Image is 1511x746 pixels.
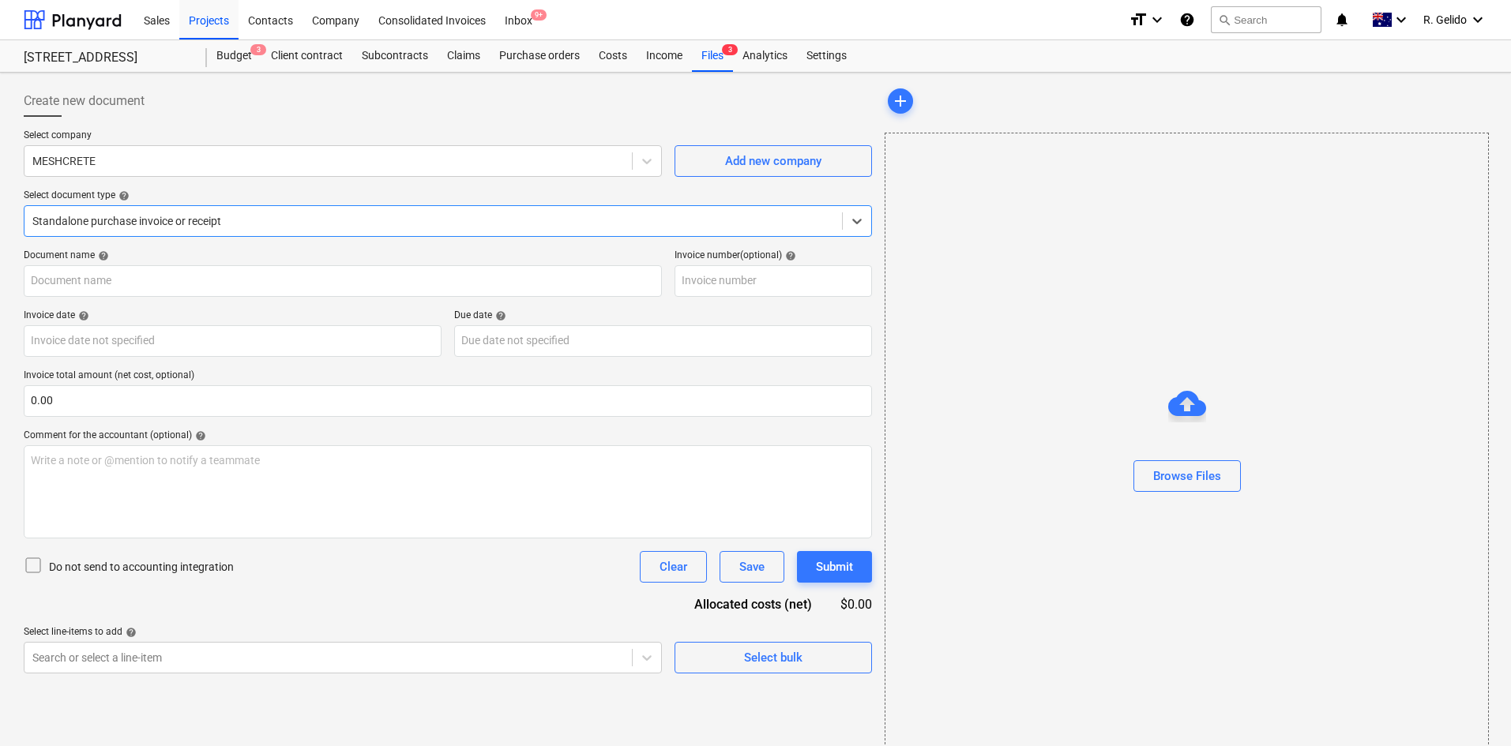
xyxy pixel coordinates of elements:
[1179,10,1195,29] i: Knowledge base
[720,551,784,583] button: Save
[1468,10,1487,29] i: keyboard_arrow_down
[454,325,872,357] input: Due date not specified
[24,50,188,66] div: [STREET_ADDRESS]
[250,44,266,55] span: 3
[640,551,707,583] button: Clear
[24,249,662,262] div: Document name
[782,250,796,261] span: help
[1423,13,1467,26] span: R. Gelido
[797,40,856,72] a: Settings
[797,551,872,583] button: Submit
[725,151,821,171] div: Add new company
[837,595,872,613] div: $0.00
[24,309,442,322] div: Invoice date
[207,40,261,72] a: Budget3
[49,559,234,575] p: Do not send to accounting integration
[454,309,872,322] div: Due date
[24,189,872,202] div: Select document type
[261,40,352,72] a: Client contract
[75,310,89,321] span: help
[1129,10,1148,29] i: format_size
[1211,6,1321,33] button: Search
[675,145,872,177] button: Add new company
[24,429,872,442] div: Comment for the accountant (optional)
[1334,10,1350,29] i: notifications
[24,369,872,385] p: Invoice total amount (net cost, optional)
[192,430,206,441] span: help
[1218,13,1231,26] span: search
[1432,670,1511,746] iframe: Chat Widget
[24,385,872,417] input: Invoice total amount (net cost, optional)
[816,557,853,577] div: Submit
[207,40,261,72] div: Budget
[637,40,692,72] a: Income
[675,265,872,297] input: Invoice number
[891,92,910,111] span: add
[660,557,687,577] div: Clear
[739,557,765,577] div: Save
[722,44,738,55] span: 3
[24,265,662,297] input: Document name
[24,626,662,639] div: Select line-items to add
[115,190,130,201] span: help
[24,92,145,111] span: Create new document
[1392,10,1411,29] i: keyboard_arrow_down
[733,40,797,72] a: Analytics
[438,40,490,72] a: Claims
[352,40,438,72] a: Subcontracts
[490,40,589,72] a: Purchase orders
[492,310,506,321] span: help
[24,325,442,357] input: Invoice date not specified
[675,642,872,673] button: Select bulk
[95,250,109,261] span: help
[692,40,733,72] a: Files3
[589,40,637,72] a: Costs
[531,9,547,21] span: 9+
[675,249,872,262] div: Invoice number (optional)
[1133,460,1241,492] button: Browse Files
[1148,10,1167,29] i: keyboard_arrow_down
[692,40,733,72] div: Files
[24,129,662,145] p: Select company
[744,647,802,668] div: Select bulk
[1153,466,1221,486] div: Browse Files
[122,627,137,638] span: help
[667,595,837,613] div: Allocated costs (net)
